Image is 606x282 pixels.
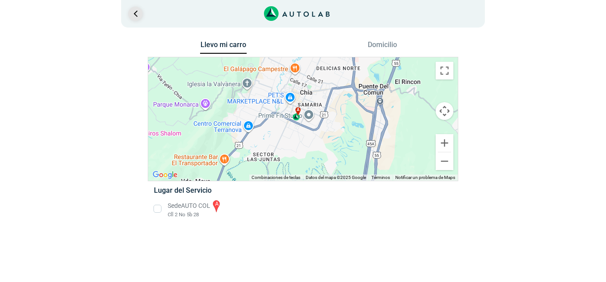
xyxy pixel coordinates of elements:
a: Notificar un problema de Maps [395,175,455,180]
h5: Lugar del Servicio [154,186,452,195]
button: Ampliar [436,134,453,152]
a: Ir al paso anterior [128,7,142,21]
span: a [297,107,299,113]
span: Datos del mapa ©2025 Google [306,175,366,180]
button: Controles de visualización del mapa [436,102,453,120]
button: Domicilio [359,40,406,53]
a: Link al sitio de autolab [264,9,330,17]
button: Cambiar a la vista en pantalla completa [436,62,453,79]
img: Google [150,169,180,181]
a: Abre esta zona en Google Maps (se abre en una nueva ventana) [150,169,180,181]
a: Términos (se abre en una nueva pestaña) [371,175,390,180]
button: Reducir [436,152,453,170]
button: Combinaciones de teclas [252,175,300,181]
button: Llevo mi carro [200,40,247,54]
